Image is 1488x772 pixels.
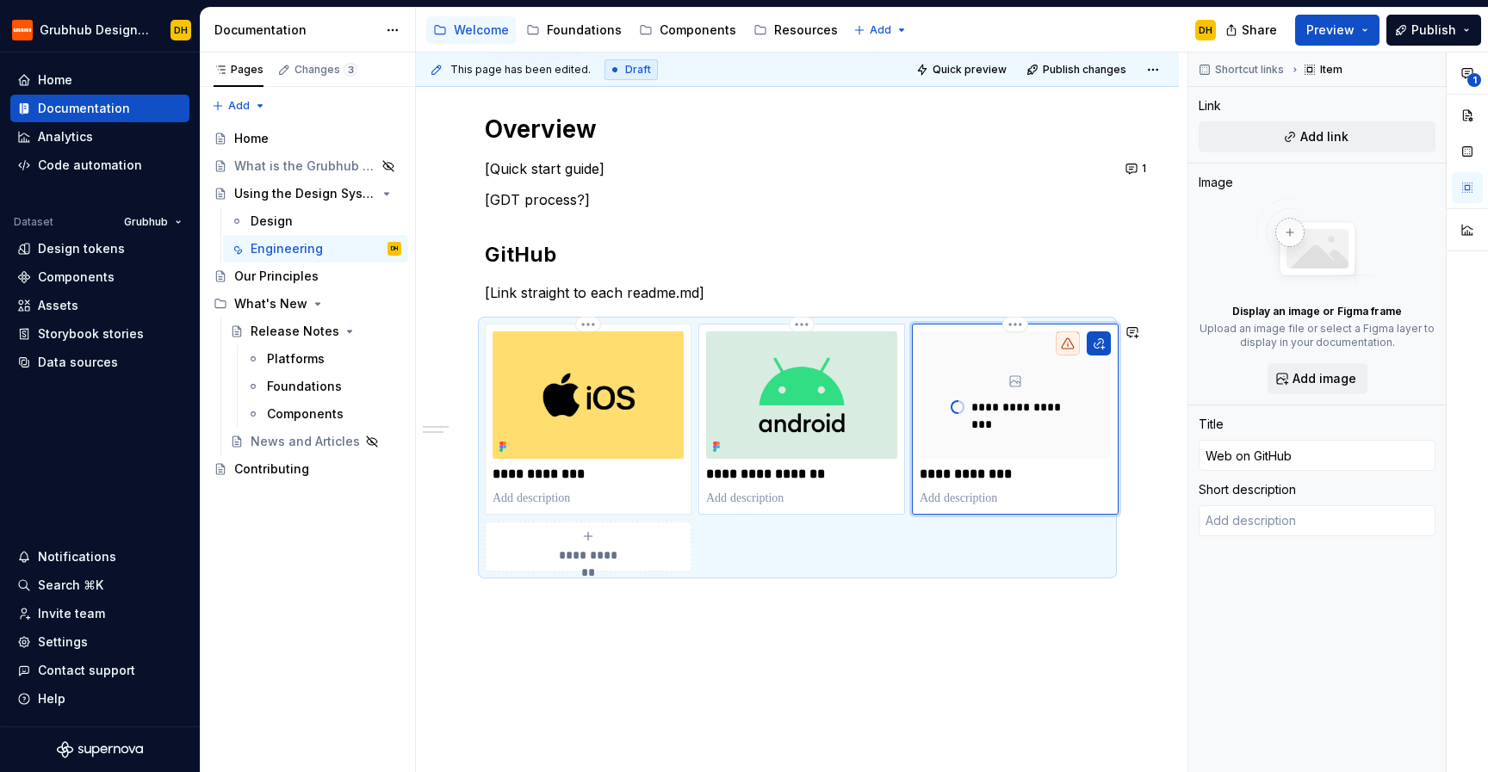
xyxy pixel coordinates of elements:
div: Page tree [207,125,408,483]
div: Invite team [38,605,105,622]
a: Design [223,207,408,235]
div: Contact support [38,662,135,679]
img: 4e8d6f31-f5cf-47b4-89aa-e4dec1dc0822.png [12,20,33,40]
p: Upload an image file or select a Figma layer to display in your documentation. [1199,322,1435,349]
a: Invite team [10,600,189,627]
div: Grubhub Design System [40,22,150,39]
span: Add [870,23,891,37]
div: Changes [294,63,357,77]
div: Contributing [234,460,309,478]
span: Publish [1411,22,1456,39]
span: Add [228,99,250,113]
div: Help [38,690,65,707]
div: Settings [38,633,88,651]
div: DH [1199,23,1212,37]
div: Components [660,22,736,39]
span: Add link [1300,128,1348,145]
div: Assets [38,297,78,314]
a: Foundations [519,16,629,44]
div: What's New [207,290,408,318]
a: What is the Grubhub Design System? [207,152,408,180]
div: Pages [214,63,263,77]
a: Assets [10,292,189,319]
a: Home [10,66,189,94]
div: Release Notes [251,323,339,340]
div: DH [174,23,188,37]
div: Code automation [38,157,142,174]
span: 3 [344,63,357,77]
a: Welcome [426,16,516,44]
a: Platforms [239,345,408,373]
button: Add link [1199,121,1435,152]
div: Short description [1199,481,1296,498]
div: Home [234,130,269,147]
button: Grubhub [116,210,189,234]
button: Help [10,685,189,713]
div: Title [1199,416,1224,433]
a: Settings [10,628,189,656]
h1: Overview [485,114,1110,145]
a: Release Notes [223,318,408,345]
div: Design [251,213,293,230]
div: What is the Grubhub Design System? [234,157,376,175]
div: Notifications [38,548,116,565]
div: Search ⌘K [38,577,103,594]
button: Grubhub Design SystemDH [3,11,196,48]
input: Add title [1199,440,1435,471]
div: News and Articles [251,433,360,450]
img: 07f89d11-f8e2-43e0-8c39-21634492c4e3.png [706,331,897,459]
button: Preview [1295,15,1379,46]
div: Components [267,405,344,423]
button: Share [1217,15,1288,46]
a: Documentation [10,95,189,122]
button: Quick preview [911,58,1014,82]
div: Dataset [14,215,53,229]
div: Our Principles [234,268,319,285]
a: Analytics [10,123,189,151]
button: Notifications [10,543,189,571]
a: Storybook stories [10,320,189,348]
a: Foundations [239,373,408,400]
p: [Link straight to each readme.md] [485,282,1110,303]
span: Add image [1293,370,1356,387]
p: [Quick start guide] [485,158,1110,179]
button: Publish [1386,15,1481,46]
button: Add [848,18,913,42]
a: Components [10,263,189,291]
div: Foundations [267,378,342,395]
button: Search ⌘K [10,571,189,599]
a: Home [207,125,408,152]
div: Resources [774,22,838,39]
span: 1 [1467,73,1481,87]
svg: Supernova Logo [57,741,143,758]
span: 1 [1142,162,1146,176]
a: Our Principles [207,262,408,290]
div: Home [38,71,72,89]
a: Components [632,16,743,44]
a: Data sources [10,349,189,376]
span: Publish changes [1043,63,1126,77]
a: Design tokens [10,235,189,262]
button: 1 [1120,157,1154,181]
button: Contact support [10,657,189,684]
div: Design tokens [38,240,125,257]
a: Contributing [207,455,408,483]
h2: GitHub [485,241,1110,269]
span: Quick preview [933,63,1007,77]
div: Documentation [38,100,130,117]
div: Components [38,269,115,286]
div: DH [391,240,398,257]
span: This page has been edited. [450,63,591,77]
p: Display an image or Figma frame [1232,305,1402,318]
a: Using the Design System [207,180,408,207]
div: Analytics [38,128,93,145]
span: Grubhub [124,215,168,229]
a: Resources [747,16,845,44]
span: Draft [625,63,651,77]
div: Storybook stories [38,325,144,343]
a: Code automation [10,151,189,179]
a: News and Articles [223,428,408,455]
img: e46e2d60-b0bc-46ee-a13c-91abc9afab85.png [493,331,684,459]
p: [GDT process?] [485,189,1110,210]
